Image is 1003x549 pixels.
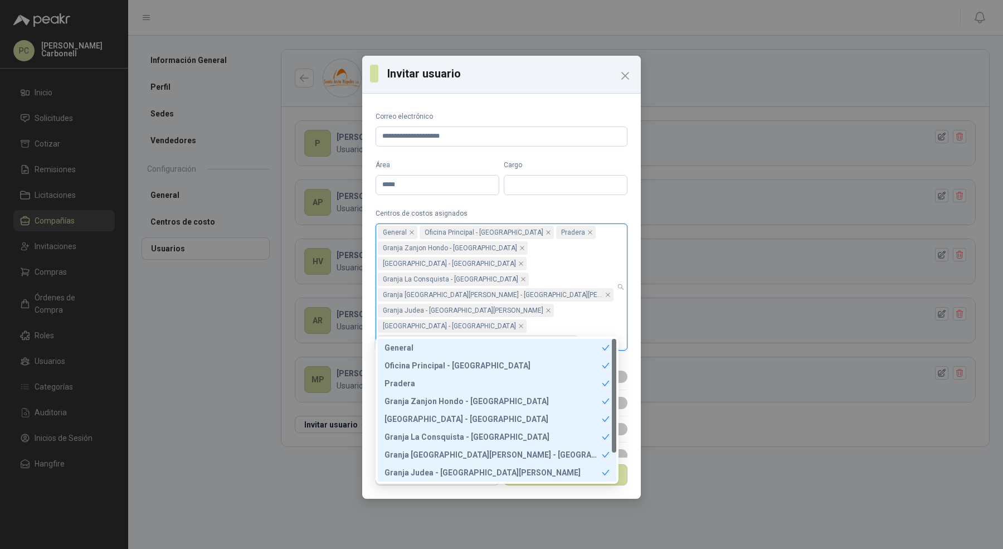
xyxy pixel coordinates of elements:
[378,357,616,375] div: Oficina Principal - Ciudad Cali
[384,431,602,443] div: Granja La Consquista - [GEOGRAPHIC_DATA]
[378,319,527,333] span: Distrito Bogota - Ciudad Cota
[383,273,518,285] span: Granja La Consquista - [GEOGRAPHIC_DATA]
[602,415,610,423] span: check
[384,342,602,354] div: General
[556,226,596,239] span: Pradera
[425,226,543,239] span: Oficina Principal - [GEOGRAPHIC_DATA]
[602,397,610,405] span: check
[518,261,524,266] span: close
[383,242,517,254] span: Granja Zanjon Hondo - [GEOGRAPHIC_DATA]
[546,308,551,313] span: close
[376,208,627,219] label: Centros de costos asignados
[383,336,566,348] span: [GEOGRAPHIC_DATA][PERSON_NAME] - [GEOGRAPHIC_DATA]
[387,65,633,82] h3: Invitar usuario
[378,428,616,446] div: Granja La Consquista - Ciudad Polo Nuevo
[520,276,526,282] span: close
[504,160,627,171] label: Cargo
[384,413,602,425] div: [GEOGRAPHIC_DATA] - [GEOGRAPHIC_DATA]
[376,111,627,122] label: Correo electrónico
[546,230,551,235] span: close
[378,464,616,482] div: Granja Judea - Ciudad Candelaria
[378,410,616,428] div: Distrito Barranquilla - Ciudad Galapa
[383,226,407,239] span: General
[602,451,610,459] span: check
[518,323,524,329] span: close
[378,288,614,302] span: Granja San Antonio - Ciudad Palmira
[376,160,499,171] label: Área
[616,67,634,85] button: Close
[383,304,543,317] span: Granja Judea - [GEOGRAPHIC_DATA][PERSON_NAME]
[602,469,610,477] span: check
[602,362,610,370] span: check
[519,245,525,251] span: close
[378,446,616,464] div: Granja San Antonio - Ciudad Palmira
[378,304,554,317] span: Granja Judea - Ciudad Candelaria
[378,392,616,410] div: Granja Zanjon Hondo - Ciudad Buga
[383,289,603,301] span: Granja [GEOGRAPHIC_DATA][PERSON_NAME] - [GEOGRAPHIC_DATA][PERSON_NAME]
[384,449,602,461] div: Granja [GEOGRAPHIC_DATA][PERSON_NAME] - [GEOGRAPHIC_DATA][PERSON_NAME]
[378,335,577,348] span: Distrito Pereria - Ciudad Pereira
[420,226,554,239] span: Oficina Principal - Ciudad Cali
[384,377,602,390] div: Pradera
[378,257,527,270] span: Distrito Barranquilla - Ciudad Galapa
[384,359,602,372] div: Oficina Principal - [GEOGRAPHIC_DATA]
[602,344,610,352] span: check
[409,230,415,235] span: close
[378,241,528,255] span: Granja Zanjon Hondo - Ciudad Buga
[378,273,529,286] span: Granja La Consquista - Ciudad Polo Nuevo
[587,230,593,235] span: close
[384,395,602,407] div: Granja Zanjon Hondo - [GEOGRAPHIC_DATA]
[384,467,602,479] div: Granja Judea - [GEOGRAPHIC_DATA][PERSON_NAME]
[378,226,417,239] span: General
[383,258,516,270] span: [GEOGRAPHIC_DATA] - [GEOGRAPHIC_DATA]
[605,292,611,298] span: close
[602,433,610,441] span: check
[378,339,616,357] div: General
[383,320,516,332] span: [GEOGRAPHIC_DATA] - [GEOGRAPHIC_DATA]
[561,226,585,239] span: Pradera
[378,375,616,392] div: Pradera
[602,380,610,387] span: check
